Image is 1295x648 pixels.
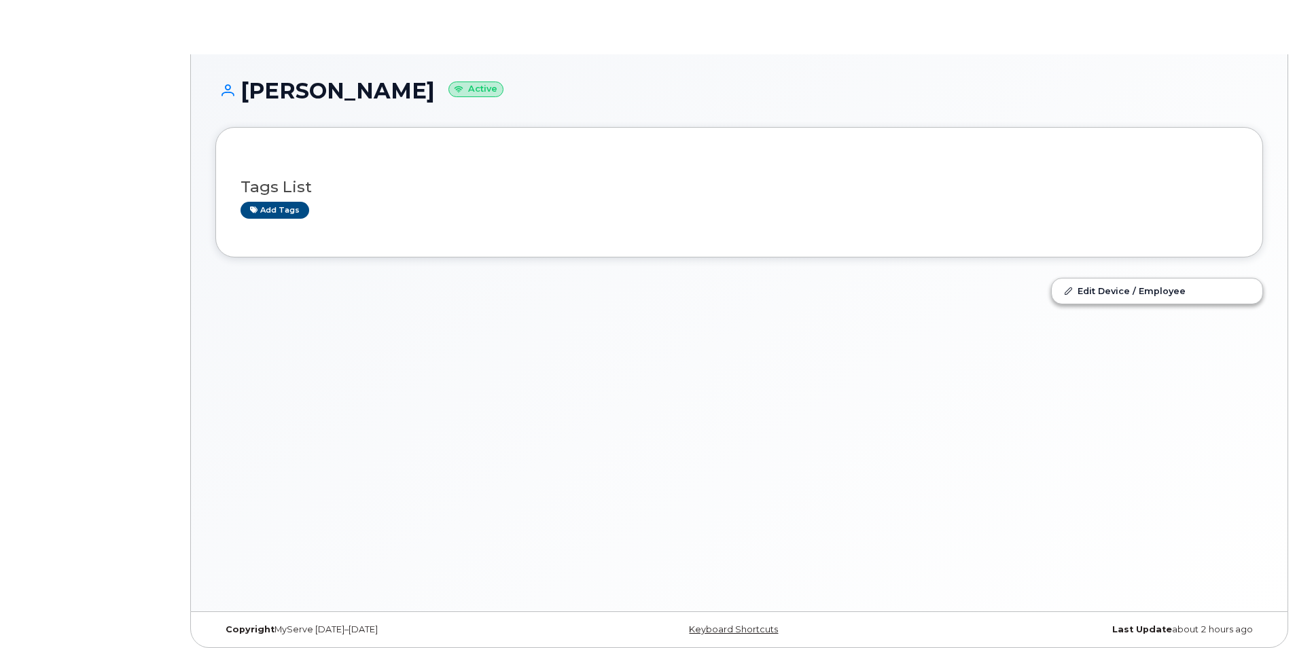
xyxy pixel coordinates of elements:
div: MyServe [DATE]–[DATE] [215,624,565,635]
div: about 2 hours ago [914,624,1263,635]
small: Active [448,82,503,97]
a: Edit Device / Employee [1052,278,1262,303]
h3: Tags List [241,179,1238,196]
strong: Last Update [1112,624,1172,634]
a: Keyboard Shortcuts [689,624,778,634]
h1: [PERSON_NAME] [215,79,1263,103]
a: Add tags [241,202,309,219]
strong: Copyright [226,624,274,634]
